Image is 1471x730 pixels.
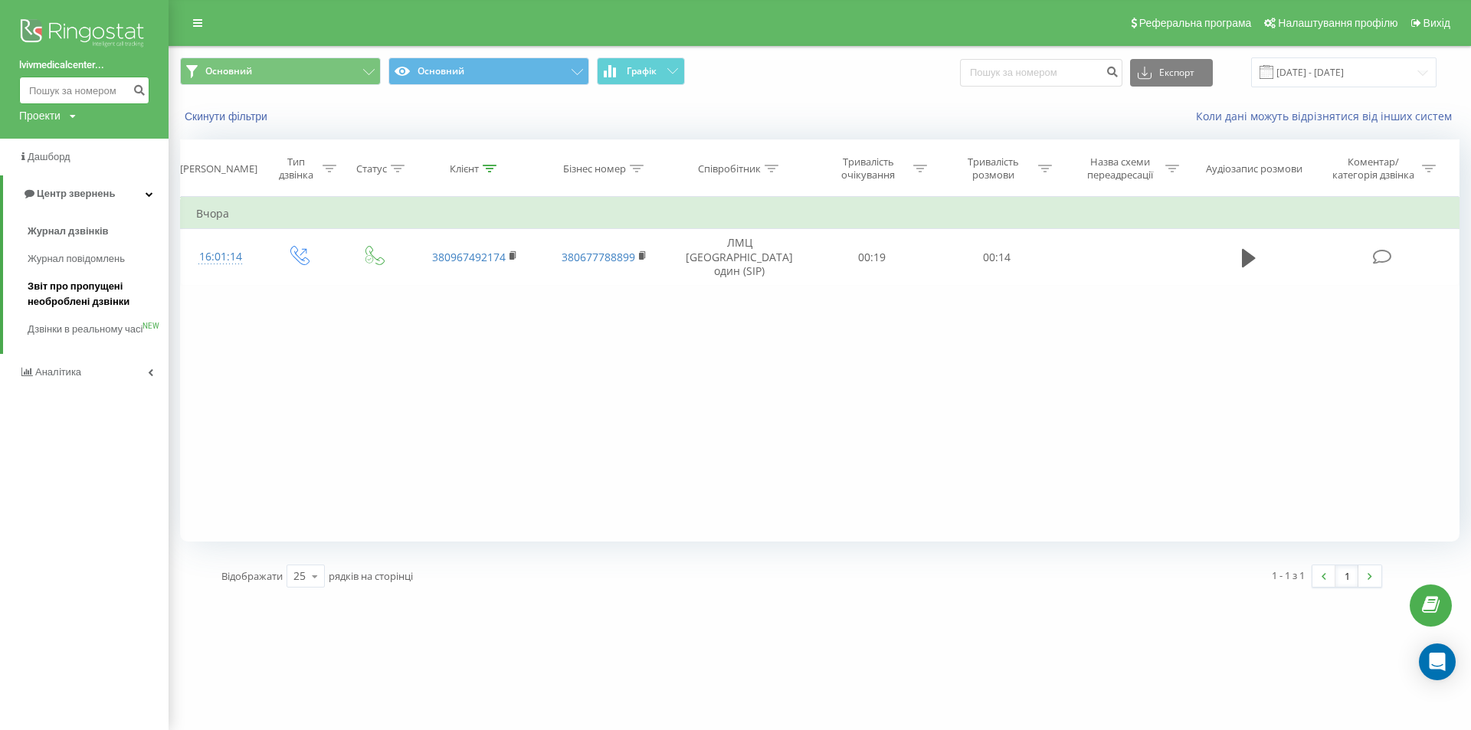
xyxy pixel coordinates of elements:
[1278,17,1397,29] span: Налаштування профілю
[221,569,283,583] span: Відображати
[28,273,169,316] a: Звіт про пропущені необроблені дзвінки
[28,279,161,309] span: Звіт про пропущені необроблені дзвінки
[19,77,149,104] input: Пошук за номером
[827,155,909,182] div: Тривалість очікування
[563,162,626,175] div: Бізнес номер
[1079,155,1161,182] div: Назва схеми переадресації
[28,151,70,162] span: Дашборд
[562,250,635,264] a: 380677788899
[28,224,109,239] span: Журнал дзвінків
[670,229,809,286] td: ЛМЦ [GEOGRAPHIC_DATA] один (SIP)
[1196,109,1460,123] a: Коли дані можуть відрізнятися вiд інших систем
[180,110,275,123] button: Скинути фільтри
[274,155,319,182] div: Тип дзвінка
[1335,565,1358,587] a: 1
[329,569,413,583] span: рядків на сторінці
[1328,155,1418,182] div: Коментар/категорія дзвінка
[1130,59,1213,87] button: Експорт
[3,175,169,212] a: Центр звернень
[698,162,761,175] div: Співробітник
[19,108,61,123] div: Проекти
[180,57,381,85] button: Основний
[388,57,589,85] button: Основний
[935,229,1060,286] td: 00:14
[1419,643,1456,680] div: Open Intercom Messenger
[180,162,257,175] div: [PERSON_NAME]
[597,57,685,85] button: Графік
[952,155,1034,182] div: Тривалість розмови
[28,251,125,267] span: Журнал повідомлень
[35,366,81,378] span: Аналiтика
[450,162,479,175] div: Клієнт
[205,65,252,77] span: Основний
[627,66,657,77] span: Графік
[1272,568,1305,583] div: 1 - 1 з 1
[810,229,935,286] td: 00:19
[37,188,115,199] span: Центр звернень
[960,59,1122,87] input: Пошук за номером
[181,198,1460,229] td: Вчора
[28,322,143,337] span: Дзвінки в реальному часі
[356,162,387,175] div: Статус
[19,57,149,73] a: lvivmedicalcenter...
[1139,17,1252,29] span: Реферальна програма
[432,250,506,264] a: 380967492174
[293,568,306,584] div: 25
[19,15,149,54] img: Ringostat logo
[196,242,245,272] div: 16:01:14
[1206,162,1302,175] div: Аудіозапис розмови
[1423,17,1450,29] span: Вихід
[28,245,169,273] a: Журнал повідомлень
[28,218,169,245] a: Журнал дзвінків
[28,316,169,343] a: Дзвінки в реальному часіNEW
